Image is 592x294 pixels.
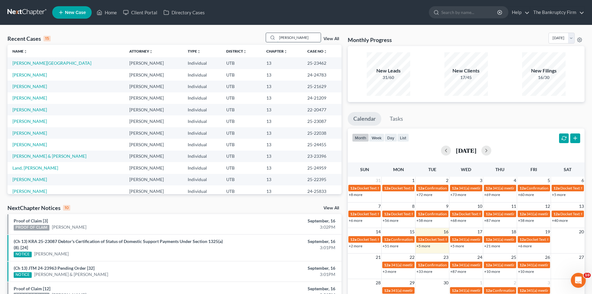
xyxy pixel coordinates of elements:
span: Docket Text: for [PERSON_NAME] [459,212,514,216]
a: [PERSON_NAME] [12,189,47,194]
span: 17 [477,228,483,236]
span: 13 [578,203,585,210]
span: New Case [65,10,86,15]
td: [PERSON_NAME] [124,139,183,150]
td: [PERSON_NAME] [124,127,183,139]
div: 3:02PM [232,224,335,230]
a: +58 more [416,218,432,223]
td: 22-20477 [302,104,342,115]
td: UTB [221,57,261,69]
div: New Filings [522,67,566,74]
span: 21 [375,254,381,261]
span: 3 [547,279,551,287]
td: 25-22038 [302,127,342,139]
a: [PERSON_NAME] [12,72,47,77]
span: Confirmation hearing for [PERSON_NAME] [425,186,495,190]
span: Sun [360,167,369,172]
span: 31 [375,177,381,184]
span: 12a [384,186,390,190]
span: 12a [452,186,458,190]
a: +3 more [383,269,396,274]
i: unfold_more [24,50,27,54]
a: [PERSON_NAME] [12,119,47,124]
a: +10 more [484,269,500,274]
span: 12a [486,237,492,242]
td: 13 [261,139,302,150]
a: Directory Cases [160,7,208,18]
span: Docket Text: for [PERSON_NAME] & [PERSON_NAME] [391,186,480,190]
h2: [DATE] [456,147,476,154]
a: +51 more [383,244,398,248]
span: 341(a) meeting for [PERSON_NAME] [493,186,553,190]
span: 4 [513,177,517,184]
a: +6 more [349,218,362,223]
a: Typeunfold_more [188,49,201,54]
span: 12a [418,263,424,267]
td: Individual [183,57,221,69]
td: [PERSON_NAME] [124,151,183,162]
td: Individual [183,174,221,185]
span: 24 [477,254,483,261]
span: Docket Text: for [PERSON_NAME] [357,186,413,190]
span: 341(a) meeting for [PERSON_NAME] [391,263,451,267]
iframe: Intercom live chat [571,273,586,288]
i: unfold_more [197,50,201,54]
span: 12a [384,263,390,267]
span: 12 [544,203,551,210]
a: [PERSON_NAME] [12,95,47,100]
a: +21 more [484,244,500,248]
span: 341(a) meeting for [PERSON_NAME] [526,288,586,293]
span: 341(a) meeting for [PERSON_NAME] [493,212,553,216]
td: Individual [183,69,221,81]
a: View All [324,37,339,41]
span: 12a [350,212,356,216]
span: 5 [547,177,551,184]
td: 13 [261,104,302,115]
span: 12a [384,237,390,242]
a: +5 more [552,192,566,197]
td: [PERSON_NAME] [124,174,183,185]
span: 10 [584,273,591,278]
span: 12a [520,186,526,190]
a: Home [94,7,120,18]
a: Tasks [384,112,409,126]
a: +8 more [349,192,362,197]
span: 12a [350,186,356,190]
div: September, 16 [232,265,335,271]
a: +2 more [349,244,362,248]
div: September, 16 [232,286,335,292]
span: 341(a) meeting for [PERSON_NAME] [459,186,519,190]
a: +69 more [484,192,500,197]
a: [PERSON_NAME] & [PERSON_NAME] [34,271,108,278]
td: Individual [183,127,221,139]
div: 3:01PM [232,271,335,278]
td: UTB [221,92,261,104]
span: 12a [553,212,560,216]
td: Individual [183,185,221,197]
span: Mon [393,167,404,172]
span: 12a [452,263,458,267]
div: 3:01PM [232,245,335,251]
td: UTB [221,151,261,162]
span: 1 [479,279,483,287]
td: [PERSON_NAME] [124,81,183,92]
td: UTB [221,81,261,92]
span: 12a [452,212,458,216]
input: Search by name... [441,7,498,18]
a: Attorneyunfold_more [129,49,153,54]
span: 341(a) meeting for [PERSON_NAME] [493,263,553,267]
a: +72 more [416,192,432,197]
a: +56 more [383,218,398,223]
span: 22 [409,254,415,261]
td: 13 [261,115,302,127]
td: 13 [261,185,302,197]
td: 24-25833 [302,185,342,197]
span: 341(a) meeting for [PERSON_NAME] [459,237,519,242]
td: 25-24959 [302,162,342,174]
span: 2 [513,279,517,287]
span: Docket Text: for [PERSON_NAME] [391,212,447,216]
td: UTB [221,174,261,185]
span: 12a [418,186,424,190]
span: 12a [486,288,492,293]
td: [PERSON_NAME] [124,92,183,104]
